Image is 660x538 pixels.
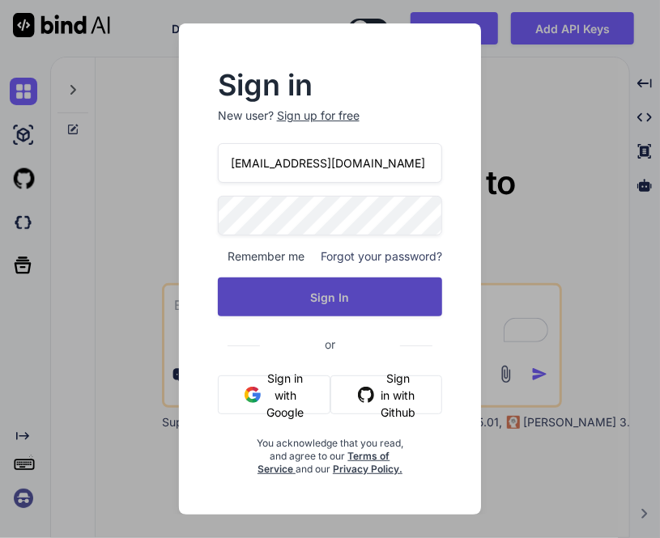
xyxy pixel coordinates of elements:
button: Sign in with Google [218,375,331,414]
img: github [358,387,374,403]
button: Sign In [218,277,443,316]
span: Forgot your password? [321,248,442,265]
span: Remember me [218,248,304,265]
img: google [245,387,261,403]
input: Login or Email [218,143,443,183]
p: New user? [218,108,443,143]
span: or [260,324,400,364]
div: Sign up for free [277,108,360,124]
a: Terms of Service [258,450,390,475]
div: You acknowledge that you read, and agree to our and our [255,427,405,476]
a: Privacy Policy. [333,463,402,475]
h2: Sign in [218,72,443,98]
button: Sign in with Github [330,375,442,414]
